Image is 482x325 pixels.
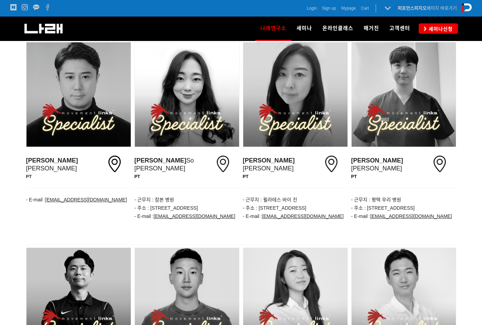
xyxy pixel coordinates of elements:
a: Login [307,5,317,12]
span: - 근무지 : 평택 우리 병원 [351,197,401,202]
a: [EMAIL_ADDRESS][DOMAIN_NAME] [45,197,127,202]
strong: 퍼포먼스피지오 [398,6,427,11]
span: 세미나 [297,25,312,31]
span: - 근무지 : 필라테스 바이 진 [243,197,297,202]
strong: [PERSON_NAME] [26,157,78,164]
a: 매거진 [358,17,384,41]
span: 나래연구소 [260,23,286,34]
span: 온라인클래스 [322,25,353,31]
span: [PERSON_NAME] [26,157,78,172]
u: [EMAIL_ADDRESS][DOMAIN_NAME] [262,213,344,219]
a: Mypage [341,5,356,12]
u: [EMAIL_ADDRESS][DOMAIN_NAME] [154,213,235,219]
span: 세미나신청 [427,25,453,32]
span: 매거진 [364,25,379,31]
span: PT [135,174,140,179]
span: 고객센터 [389,25,410,31]
strong: PT [26,174,32,179]
span: PT [351,174,357,179]
span: [PERSON_NAME] [351,157,403,172]
a: [EMAIL_ADDRESS][DOMAIN_NAME] [154,214,235,219]
a: 세미나신청 [419,23,458,33]
span: - 근무지 : 참본 병원 [135,197,174,202]
span: PT [243,174,249,179]
a: Cart [361,5,369,12]
strong: [PERSON_NAME] [351,157,403,164]
strong: [PERSON_NAME] [243,157,295,164]
span: - E-mail : [351,213,371,219]
a: 나래연구소 [255,17,291,41]
span: - E-mail : [26,197,45,202]
strong: [PERSON_NAME] [135,157,186,164]
a: 퍼포먼스피지오페이지 바로가기 [398,6,457,11]
a: 세미나 [291,17,317,41]
span: - 주소 : [STREET_ADDRESS] [351,205,415,211]
a: [EMAIL_ADDRESS][DOMAIN_NAME] [262,214,344,219]
span: - E-mail : [243,213,262,219]
span: [PERSON_NAME] [243,157,295,172]
a: 온라인클래스 [317,17,358,41]
span: - 주소 : [STREET_ADDRESS] [243,205,307,211]
span: - 주소 : [STREET_ADDRESS] [135,205,198,211]
a: Sign up [322,5,336,12]
span: - E-mail : [135,213,154,219]
a: [EMAIL_ADDRESS][DOMAIN_NAME] [371,214,452,219]
u: [EMAIL_ADDRESS][DOMAIN_NAME] [371,213,452,219]
span: So [PERSON_NAME] [135,157,194,172]
a: 고객센터 [384,17,415,41]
